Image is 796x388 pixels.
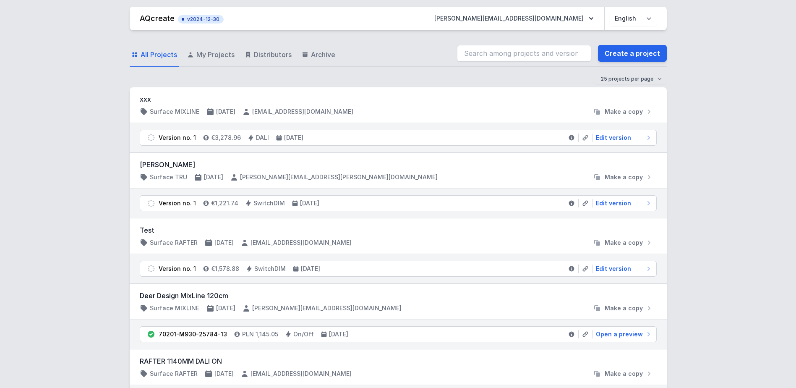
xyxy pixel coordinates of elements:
h4: [PERSON_NAME][EMAIL_ADDRESS][DOMAIN_NAME] [252,304,402,312]
div: Version no. 1 [159,134,196,142]
span: Make a copy [605,304,643,312]
span: Make a copy [605,173,643,181]
h4: [DATE] [301,265,320,273]
h4: [DATE] [216,304,235,312]
h4: Surface RAFTER [150,239,198,247]
div: Version no. 1 [159,265,196,273]
a: Archive [300,43,337,67]
button: Make a copy [590,304,657,312]
span: Archive [311,50,335,60]
img: draft.svg [147,199,155,207]
h4: [DATE] [329,330,348,338]
h3: [PERSON_NAME] [140,160,657,170]
h4: Surface TRU [150,173,187,181]
a: All Projects [130,43,179,67]
input: Search among projects and versions... [457,45,591,62]
span: Make a copy [605,239,643,247]
h4: Surface RAFTER [150,370,198,378]
img: draft.svg [147,134,155,142]
span: My Projects [196,50,235,60]
h4: €1,221.74 [211,199,238,207]
span: Edit version [596,199,631,207]
h4: Surface MIXLINE [150,107,199,116]
h4: [EMAIL_ADDRESS][DOMAIN_NAME] [251,239,352,247]
h4: [DATE] [284,134,303,142]
h3: Deer Design MixLine 120cm [140,291,657,301]
h3: xxx [140,94,657,104]
div: Version no. 1 [159,199,196,207]
span: All Projects [141,50,177,60]
button: Make a copy [590,107,657,116]
h3: Test [140,225,657,235]
img: draft.svg [147,265,155,273]
h4: €1,578.88 [211,265,239,273]
span: Open a preview [596,330,643,338]
h4: SwitchDIM [254,265,286,273]
button: [PERSON_NAME][EMAIL_ADDRESS][DOMAIN_NAME] [428,11,600,26]
a: Distributors [243,43,293,67]
h4: [DATE] [216,107,235,116]
h4: [DATE] [300,199,319,207]
div: 70201-M930-25784-13 [159,330,227,338]
h4: €3,278.96 [211,134,241,142]
a: My Projects [185,43,236,67]
h4: [DATE] [214,370,234,378]
span: Edit version [596,265,631,273]
h3: RAFTER 1140MM DALI ON [140,356,657,366]
h4: [DATE] [214,239,234,247]
span: Edit version [596,134,631,142]
span: Distributors [254,50,292,60]
span: Make a copy [605,107,643,116]
a: AQcreate [140,14,175,23]
a: Create a project [598,45,667,62]
h4: SwitchDIM [253,199,285,207]
button: Make a copy [590,370,657,378]
a: Open a preview [592,330,653,338]
h4: [DATE] [204,173,223,181]
span: v2024-12-30 [182,16,219,23]
h4: [EMAIL_ADDRESS][DOMAIN_NAME] [252,107,353,116]
button: Make a copy [590,239,657,247]
h4: [PERSON_NAME][EMAIL_ADDRESS][PERSON_NAME][DOMAIN_NAME] [240,173,438,181]
select: Choose language [610,11,657,26]
h4: On/Off [293,330,314,338]
h4: PLN 1,145.05 [242,330,278,338]
a: Edit version [592,199,653,207]
button: Make a copy [590,173,657,181]
a: Edit version [592,265,653,273]
h4: [EMAIL_ADDRESS][DOMAIN_NAME] [251,370,352,378]
button: v2024-12-30 [178,13,224,24]
h4: Surface MIXLINE [150,304,199,312]
h4: DALI [256,134,269,142]
span: Make a copy [605,370,643,378]
a: Edit version [592,134,653,142]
